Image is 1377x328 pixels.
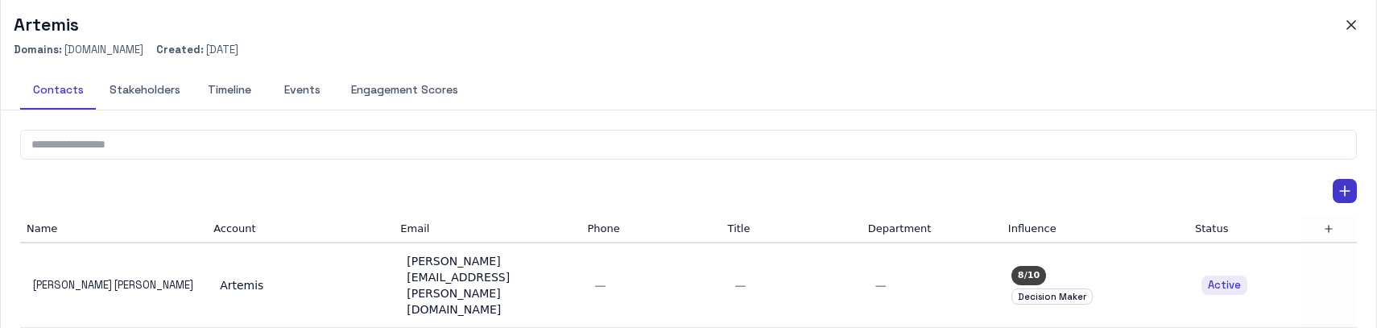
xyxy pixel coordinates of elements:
[1333,179,1357,203] button: Add Contact
[407,253,568,318] div: [PERSON_NAME][EMAIL_ADDRESS][PERSON_NAME][DOMAIN_NAME]
[728,221,855,237] div: Title
[587,221,714,237] div: Phone
[14,13,238,36] h5: Artemis
[593,279,605,292] span: —
[220,277,381,293] div: Artemis
[193,71,266,110] button: Timeline
[868,221,995,237] div: Department
[875,279,886,292] span: —
[1012,290,1092,304] span: Decision Maker
[400,221,574,237] div: Email
[156,43,238,58] p: [DATE]
[266,71,338,110] button: Events
[1201,277,1247,293] span: Active
[1300,216,1357,242] div: Add new column
[1195,221,1294,237] div: Status
[1008,221,1182,237] div: Influence
[338,71,471,110] button: Engagement Scores
[1011,266,1046,285] div: 8 /10
[734,279,746,292] span: —
[213,221,387,237] div: Account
